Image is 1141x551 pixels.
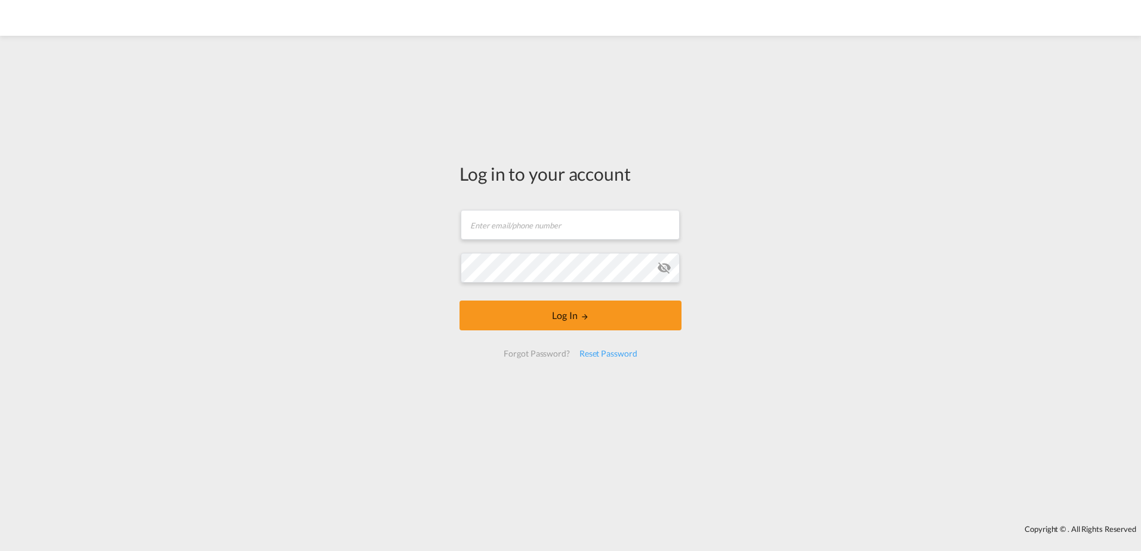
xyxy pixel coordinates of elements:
div: Forgot Password? [499,343,574,364]
input: Enter email/phone number [461,210,680,240]
div: Reset Password [575,343,642,364]
button: LOGIN [460,301,681,330]
md-icon: icon-eye-off [657,261,671,275]
div: Log in to your account [460,161,681,186]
